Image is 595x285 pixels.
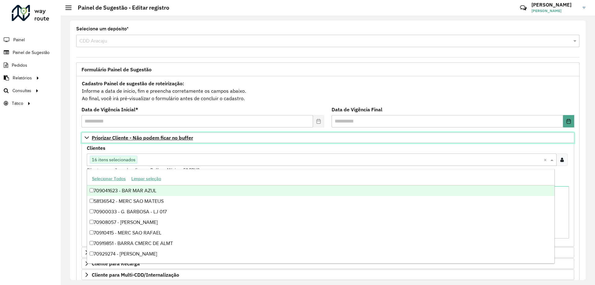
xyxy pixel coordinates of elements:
[13,75,32,81] span: Relatórios
[82,132,574,143] a: Priorizar Cliente - Não podem ficar no buffer
[82,143,574,247] div: Priorizar Cliente - Não podem ficar no buffer
[13,49,50,56] span: Painel de Sugestão
[13,37,25,43] span: Painel
[72,4,169,11] h2: Painel de Sugestão - Editar registro
[531,2,578,8] h3: [PERSON_NAME]
[531,8,578,14] span: [PERSON_NAME]
[92,135,193,140] span: Priorizar Cliente - Não podem ficar no buffer
[87,196,554,207] div: 58136542 - MERC SAO MATEUS
[563,115,574,127] button: Choose Date
[129,174,164,184] button: Limpar seleção
[12,100,23,107] span: Tático
[82,106,138,113] label: Data de Vigência Inicial
[82,258,574,269] a: Cliente para Recarga
[12,62,27,69] span: Pedidos
[87,207,554,217] div: 70900033 - G. BARBOSA - LJ 017
[87,238,554,249] div: 70919851 - BARRA CMERC DE ALMT
[92,272,179,277] span: Cliente para Multi-CDD/Internalização
[517,1,530,15] a: Contato Rápido
[87,228,554,238] div: 70910415 - MERC SAO RAFAEL
[87,249,554,259] div: 70929274 - [PERSON_NAME]
[89,174,129,184] button: Selecionar Todos
[544,156,549,163] span: Clear all
[87,185,554,196] div: 709041623 - BAR MAR AZUL
[76,25,129,33] label: Selecione um depósito
[332,106,382,113] label: Data de Vigência Final
[92,261,140,266] span: Cliente para Recarga
[87,259,554,270] div: 70930006 - MERC DA [PERSON_NAME]
[82,247,574,258] a: Preservar Cliente - Devem ficar no buffer, não roteirizar
[82,269,574,280] a: Cliente para Multi-CDD/Internalização
[82,79,574,102] div: Informe a data de inicio, fim e preencha corretamente os campos abaixo. Ao final, você irá pré-vi...
[82,80,184,87] strong: Cadastro Painel de sugestão de roteirização:
[12,87,31,94] span: Consultas
[87,217,554,228] div: 70908057 - [PERSON_NAME]
[87,167,200,173] small: Clientes que não podem ficar no Buffer – Máximo 50 PDVS
[82,67,152,72] span: Formulário Painel de Sugestão
[87,144,105,152] label: Clientes
[90,156,137,163] span: 16 itens selecionados
[87,169,555,264] ng-dropdown-panel: Options list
